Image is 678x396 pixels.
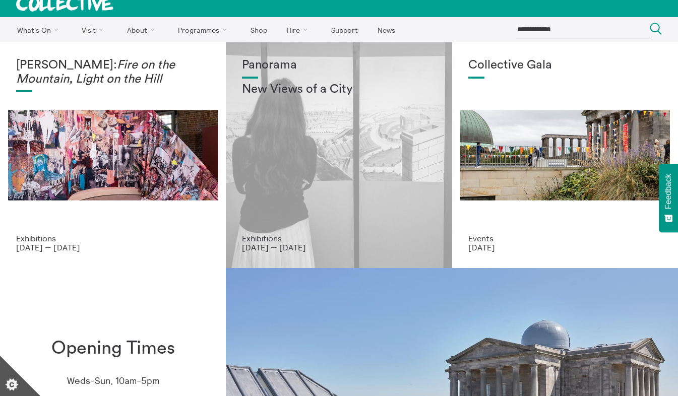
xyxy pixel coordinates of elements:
p: Weds-Sun, 10am-5pm [67,376,159,386]
p: Exhibitions [242,234,436,243]
a: Visit [73,17,116,42]
a: What's On [8,17,71,42]
a: Hire [278,17,321,42]
span: Feedback [664,174,673,209]
a: Programmes [169,17,240,42]
p: [DATE] — [DATE] [242,243,436,252]
em: Fire on the Mountain, Light on the Hill [16,59,175,85]
h1: Panorama [242,58,436,73]
a: About [118,17,167,42]
h1: Opening Times [51,338,175,359]
p: [DATE] [468,243,662,252]
a: Support [322,17,366,42]
h1: Collective Gala [468,58,662,73]
a: Shop [241,17,276,42]
p: [DATE] — [DATE] [16,243,210,252]
a: Collective Gala 2023. Image credit Sally Jubb. Collective Gala Events [DATE] [452,42,678,268]
button: Feedback - Show survey [659,164,678,232]
a: Collective Panorama June 2025 small file 8 Panorama New Views of a City Exhibitions [DATE] — [DATE] [226,42,452,268]
h2: New Views of a City [242,83,436,97]
p: Events [468,234,662,243]
a: News [368,17,404,42]
p: Exhibitions [16,234,210,243]
h1: [PERSON_NAME]: [16,58,210,86]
